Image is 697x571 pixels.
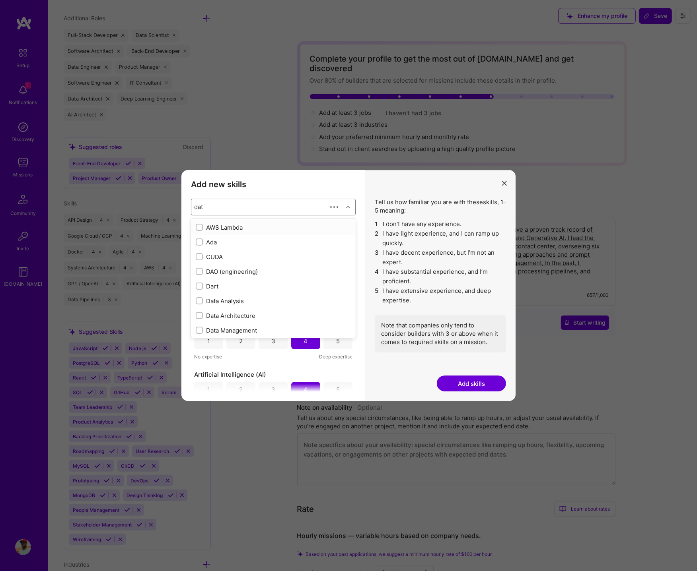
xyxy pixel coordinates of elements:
div: DAO (engineering) [196,267,351,276]
span: Artificial Intelligence (AI) [194,370,266,379]
div: 4 [304,385,308,394]
span: No expertise [194,352,222,361]
div: Dart [196,282,351,290]
div: 3 [271,337,275,345]
div: 2 [239,337,243,345]
h3: Add new skills [191,180,356,189]
div: modal [181,170,516,401]
span: 4 [375,267,379,286]
div: Tell us how familiar you are with these skills , 1-5 meaning: [375,198,506,352]
li: I have decent experience, but I'm not an expert. [375,248,506,267]
div: Data Management [196,326,351,335]
div: Note that companies only tend to consider builders with 3 or above when it comes to required skil... [375,315,506,352]
li: I have light experience, and I can ramp up quickly. [375,229,506,248]
div: 1 [207,337,210,345]
li: I don't have any experience. [375,219,506,229]
span: 1 [375,219,380,229]
div: Ada [196,238,351,246]
i: icon Close [502,181,507,186]
div: 3 [271,385,275,394]
button: Add skills [437,376,506,391]
span: 5 [375,286,379,305]
div: 5 [336,385,340,394]
li: I have substantial experience, and I’m proficient. [375,267,506,286]
span: 2 [375,229,379,248]
div: Data Analysis [196,297,351,305]
div: 5 [336,337,340,345]
i: icon Chevron [346,205,350,209]
div: CUDA [196,253,351,261]
li: I have extensive experience, and deep expertise. [375,286,506,305]
div: Data Architecture [196,312,351,320]
div: 4 [304,337,308,345]
div: AWS Lambda [196,223,351,232]
span: 3 [375,248,379,267]
span: Deep expertise [319,352,352,361]
div: 2 [239,385,243,394]
div: 1 [207,385,210,394]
